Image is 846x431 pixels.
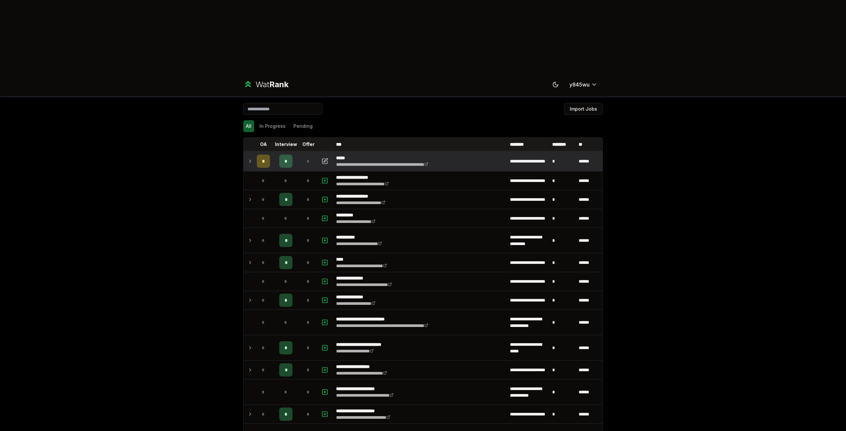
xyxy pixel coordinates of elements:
p: Offer [302,141,315,148]
p: Interview [275,141,297,148]
button: All [243,120,254,132]
button: Import Jobs [564,103,603,115]
span: Rank [269,80,288,89]
button: Pending [291,120,315,132]
span: y845wu [569,81,590,89]
button: y845wu [564,79,603,90]
a: WatRank [243,79,288,90]
div: Wat [255,79,288,90]
p: OA [260,141,267,148]
button: In Progress [257,120,288,132]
